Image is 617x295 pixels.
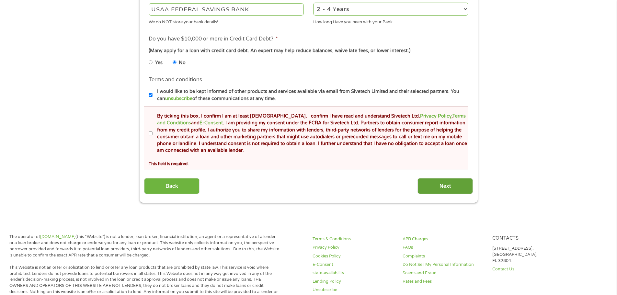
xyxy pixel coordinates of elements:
[149,47,468,54] div: (Many apply for a loan with credit card debt. An expert may help reduce balances, waive late fees...
[149,159,468,167] div: This field is required.
[149,76,202,83] label: Terms and conditions
[40,234,75,239] a: [DOMAIN_NAME]
[313,270,395,276] a: state-availability
[313,236,395,242] a: Terms & Conditions
[403,253,485,259] a: Complaints
[492,235,575,242] h4: Contacts
[403,278,485,285] a: Rates and Fees
[313,287,395,293] a: Unsubscribe
[153,113,470,154] label: By ticking this box, I confirm I am at least [DEMOGRAPHIC_DATA]. I confirm I have read and unders...
[492,245,575,264] p: [STREET_ADDRESS], [GEOGRAPHIC_DATA], FL 32804.
[313,262,395,268] a: E-Consent
[165,96,192,101] a: unsubscribe
[420,113,451,119] a: Privacy Policy
[149,17,304,26] div: We do NOT store your bank details!
[403,270,485,276] a: Scams and Fraud
[200,120,223,126] a: E-Consent
[313,278,395,285] a: Lending Policy
[313,17,468,26] div: How long Have you been with your Bank
[144,178,200,194] input: Back
[403,236,485,242] a: APR Charges
[403,244,485,251] a: FAQs
[179,59,186,66] label: No
[9,234,280,258] p: The operator of (this “Website”) is not a lender, loan broker, financial institution, an agent or...
[403,262,485,268] a: Do Not Sell My Personal Information
[492,266,575,272] a: Contact Us
[155,59,163,66] label: Yes
[313,253,395,259] a: Cookies Policy
[149,36,278,42] label: Do you have $10,000 or more in Credit Card Debt?
[417,178,473,194] input: Next
[313,244,395,251] a: Privacy Policy
[153,88,470,102] label: I would like to be kept informed of other products and services available via email from Sivetech...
